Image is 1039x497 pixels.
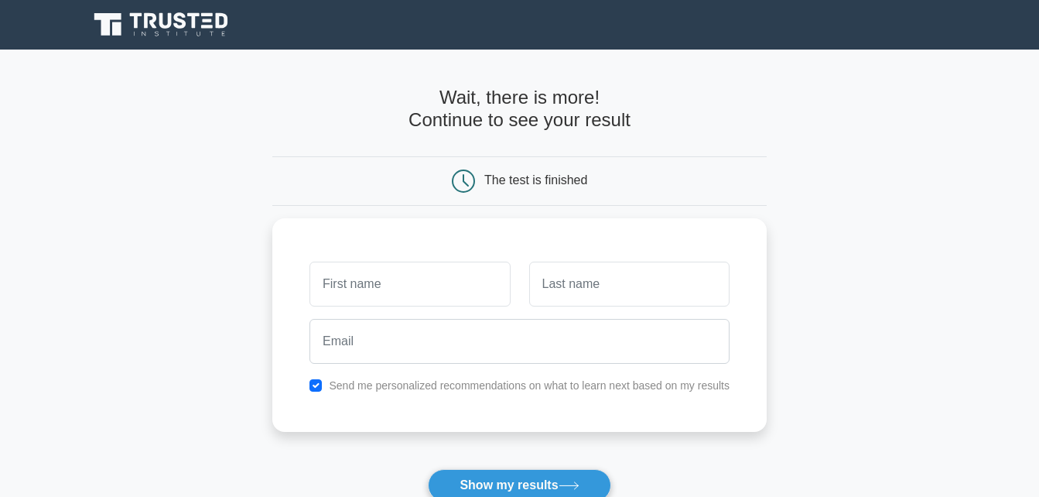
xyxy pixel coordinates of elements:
div: The test is finished [484,173,587,187]
label: Send me personalized recommendations on what to learn next based on my results [329,379,730,392]
h4: Wait, there is more! Continue to see your result [272,87,767,132]
input: Last name [529,262,730,307]
input: Email [309,319,730,364]
input: First name [309,262,510,307]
